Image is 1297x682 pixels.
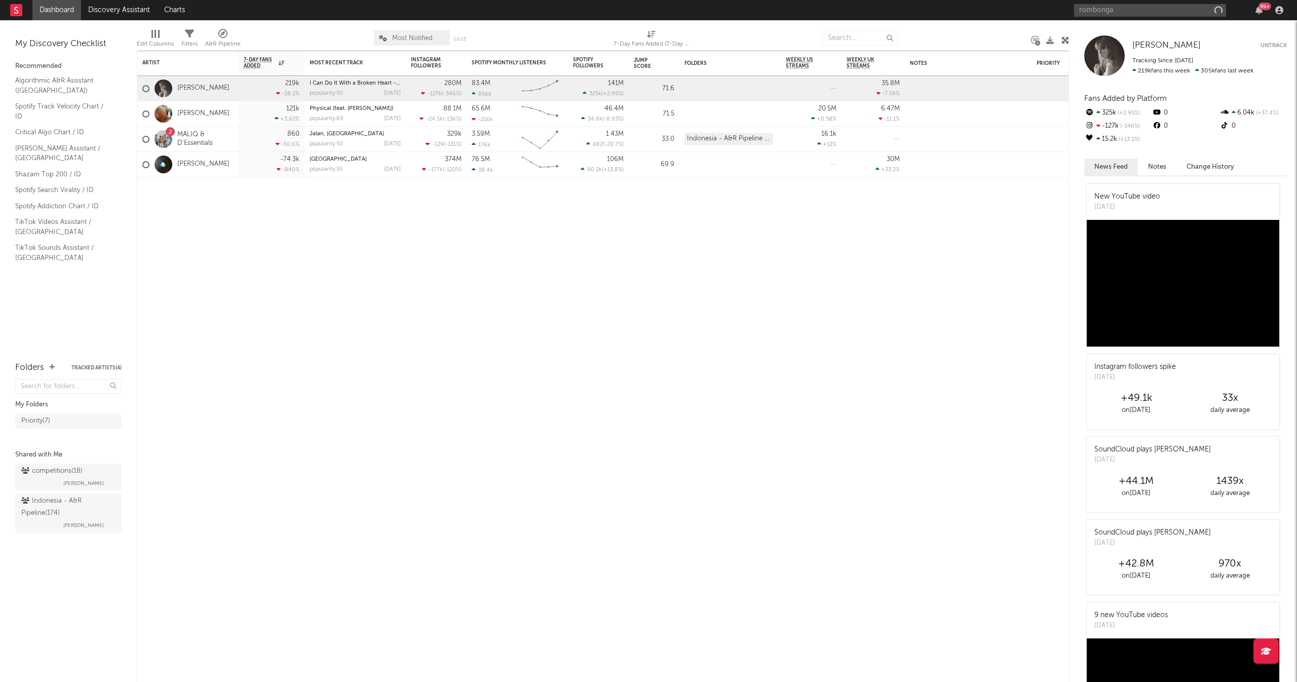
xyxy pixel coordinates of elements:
span: 90.2k [587,167,602,173]
div: A&R Pipeline [205,38,241,50]
a: competitions(18)[PERSON_NAME] [15,464,122,491]
div: 970 x [1183,558,1277,570]
button: Filter by Notes [1016,58,1026,68]
div: on [DATE] [1089,487,1183,500]
div: 83.4M [472,80,490,87]
span: -8.93 % [604,117,622,122]
div: Edit Columns [137,38,174,50]
div: Jump Score [634,57,659,69]
button: Save [453,36,467,42]
span: -20.7 % [604,142,622,147]
span: +2.95 % [1116,110,1140,116]
div: Jalan, Pulang [310,131,401,137]
div: Filters [181,25,198,55]
span: [PERSON_NAME] [63,477,104,489]
a: [PERSON_NAME] [177,160,230,169]
div: 121k [286,105,299,112]
div: popularity: 50 [310,141,343,147]
button: Filter by Jump Score [664,58,674,68]
button: Filter by Folders [766,58,776,68]
a: [PERSON_NAME] Assistant / [GEOGRAPHIC_DATA] [15,143,111,164]
div: popularity: 69 [310,116,344,122]
div: 33 x [1183,392,1277,404]
span: -346 % [1119,124,1140,129]
div: 0 [1152,106,1219,120]
div: daily average [1183,487,1277,500]
button: Filter by Spotify Monthly Listeners [553,58,563,68]
div: -28.2 % [276,90,299,97]
span: Tracking Since: [DATE] [1132,58,1193,64]
div: -74.3k [280,156,299,163]
div: [DATE] [1094,621,1168,631]
div: +3.62 % [275,116,299,122]
div: on [DATE] [1089,570,1183,582]
span: +13.8 % [603,167,622,173]
span: -177k [429,167,443,173]
input: Search for artists [1074,4,1226,17]
button: Filter by Most Recent Track [391,58,401,68]
div: My Discovery Checklist [15,38,122,50]
div: ( ) [422,166,462,173]
div: -216k [472,116,493,123]
svg: Chart title [517,76,563,101]
div: 30M [887,156,900,163]
div: New YouTube video [1094,192,1160,202]
div: 0 [1152,120,1219,133]
button: Tracked Artists(4) [71,365,122,370]
div: +12 % [817,141,836,147]
a: Algorithmic A&R Assistant ([GEOGRAPHIC_DATA]) [15,75,111,96]
div: Instagram Followers [411,57,446,69]
button: 99+ [1255,6,1263,14]
div: 38.4k [472,167,493,173]
div: 99 + [1258,3,1271,10]
span: +2.95 % [603,91,622,97]
div: 16.1k [821,131,836,137]
div: Most Recent Track [310,60,386,66]
div: My Folders [15,399,122,411]
a: [PERSON_NAME] [177,109,230,118]
div: -11.1 % [879,116,900,122]
span: +13.2 % [1117,137,1140,142]
span: 219k fans this week [1132,68,1190,74]
div: 856k [472,91,491,97]
a: Shazam Top 200 / ID [15,169,111,180]
span: [PERSON_NAME] [1132,41,1201,50]
div: 35.8M [882,80,900,87]
span: 882 [593,142,603,147]
div: 176k [472,141,490,148]
svg: Chart title [517,101,563,127]
div: 3.59M [472,131,490,137]
svg: Chart title [517,152,563,177]
div: Artist [142,60,218,66]
div: +49.1k [1089,392,1183,404]
button: Untrack [1261,41,1287,51]
div: Notes [910,60,1011,66]
a: Spotify Search Virality / ID [15,184,111,196]
div: [DATE] [384,141,401,147]
span: -131 % [445,142,460,147]
div: +42.8M [1089,558,1183,570]
div: ( ) [421,90,462,97]
button: Filter by Instagram Followers [451,58,462,68]
div: SoundCloud plays [PERSON_NAME] [1094,444,1211,455]
div: Indonesia - A&R Pipeline (174) [684,133,773,145]
div: Priority ( 7 ) [21,415,50,427]
div: Physical (feat. Troye Sivan) [310,106,401,111]
div: +33.2 % [875,166,900,173]
div: -127k [1084,120,1152,133]
div: 374M [445,156,462,163]
span: 34.6k [588,117,602,122]
span: [PERSON_NAME] [63,519,104,532]
div: Priority [1037,60,1077,66]
div: ( ) [583,90,624,97]
button: Filter by Spotify Followers [614,58,624,68]
button: Filter by Weekly US Streams [826,58,836,68]
div: [DATE] [1094,372,1176,383]
div: Spotify Monthly Listeners [472,60,548,66]
span: 305k fans last week [1132,68,1253,74]
span: -129 [432,142,444,147]
div: 6.47M [881,105,900,112]
div: -50.6 % [276,141,299,147]
input: Search for folders... [15,379,122,394]
div: 9 new YouTube videos [1094,610,1168,621]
